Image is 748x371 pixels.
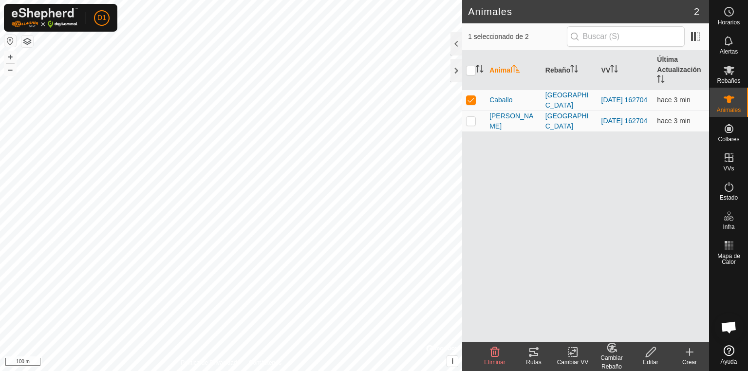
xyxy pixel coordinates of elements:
span: i [451,357,453,365]
span: Mapa de Calor [712,253,746,265]
th: Animal [486,51,542,90]
span: VVs [723,166,734,171]
span: Horarios [718,19,740,25]
span: Eliminar [484,359,505,366]
span: Collares [718,136,739,142]
span: Animales [717,107,741,113]
span: 2 oct 2025, 22:04 [657,117,690,125]
h2: Animales [468,6,694,18]
button: + [4,51,16,63]
button: – [4,64,16,75]
span: 2 oct 2025, 22:04 [657,96,690,104]
a: [DATE] 162704 [601,117,648,125]
div: [GEOGRAPHIC_DATA] [545,90,594,111]
div: Chat abierto [714,313,744,342]
img: Logo Gallagher [12,8,78,28]
div: [GEOGRAPHIC_DATA] [545,111,594,131]
span: Caballo [489,95,512,105]
div: Rutas [514,358,553,367]
th: VV [598,51,654,90]
span: Ayuda [721,359,737,365]
button: i [447,356,458,367]
a: Contáctenos [249,358,281,367]
th: Rebaño [542,51,598,90]
p-sorticon: Activar para ordenar [512,66,520,74]
input: Buscar (S) [567,26,685,47]
button: Restablecer Mapa [4,35,16,47]
span: Alertas [720,49,738,55]
p-sorticon: Activar para ordenar [610,66,618,74]
div: Cambiar Rebaño [592,353,631,371]
div: Cambiar VV [553,358,592,367]
span: Infra [723,224,734,230]
div: Editar [631,358,670,367]
p-sorticon: Activar para ordenar [476,66,484,74]
a: Ayuda [710,341,748,369]
p-sorticon: Activar para ordenar [570,66,578,74]
th: Última Actualización [653,51,709,90]
a: [DATE] 162704 [601,96,648,104]
span: Rebaños [717,78,740,84]
div: Crear [670,358,709,367]
a: Política de Privacidad [181,358,237,367]
span: 2 [694,4,699,19]
span: 1 seleccionado de 2 [468,32,566,42]
span: D1 [97,13,106,23]
span: Estado [720,195,738,201]
p-sorticon: Activar para ordenar [657,76,665,84]
button: Capas del Mapa [21,36,33,47]
span: [PERSON_NAME] [489,111,538,131]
